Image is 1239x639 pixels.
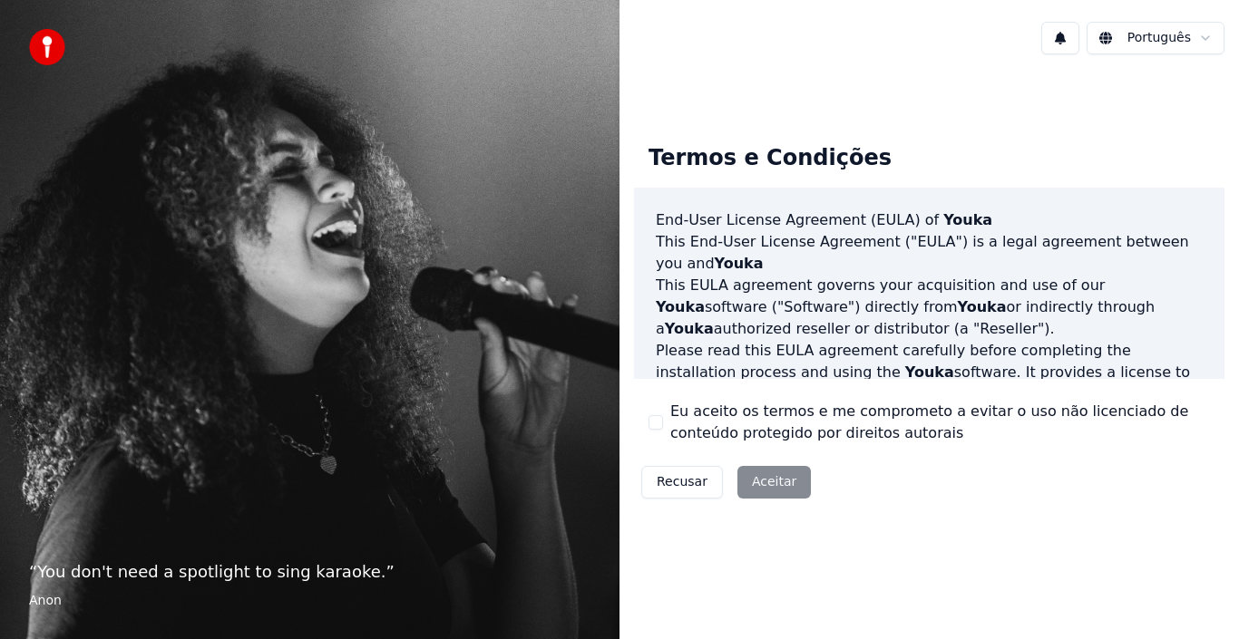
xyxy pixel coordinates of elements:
[656,298,705,315] span: Youka
[715,255,764,272] span: Youka
[656,275,1203,340] p: This EULA agreement governs your acquisition and use of our software ("Software") directly from o...
[656,231,1203,275] p: This End-User License Agreement ("EULA") is a legal agreement between you and
[634,130,906,188] div: Termos e Condições
[665,320,714,337] span: Youka
[641,466,723,499] button: Recusar
[29,559,590,585] p: “ You don't need a spotlight to sing karaoke. ”
[958,298,1007,315] span: Youka
[670,401,1210,444] label: Eu aceito os termos e me comprometo a evitar o uso não licenciado de conteúdo protegido por direi...
[943,211,992,228] span: Youka
[656,340,1203,427] p: Please read this EULA agreement carefully before completing the installation process and using th...
[656,209,1203,231] h3: End-User License Agreement (EULA) of
[905,363,954,381] span: Youka
[29,29,65,65] img: youka
[29,592,590,610] footer: Anon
